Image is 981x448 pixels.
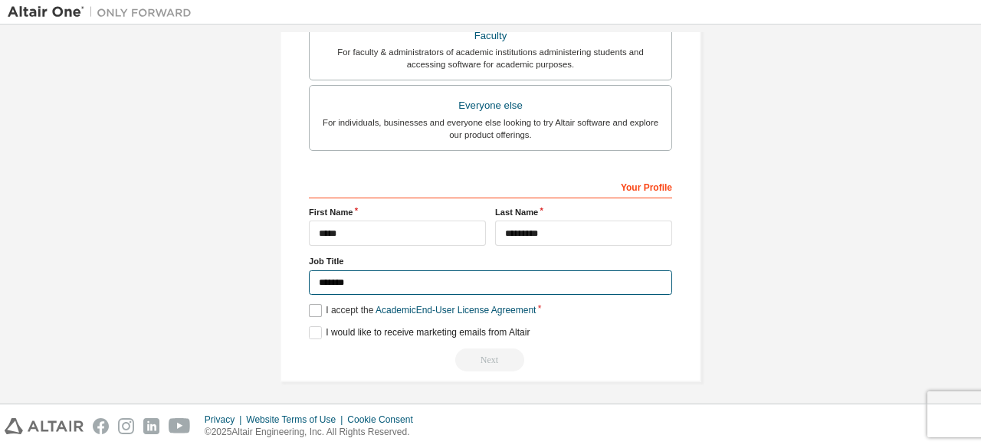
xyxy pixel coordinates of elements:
[205,414,246,426] div: Privacy
[319,25,662,47] div: Faculty
[309,206,486,218] label: First Name
[347,414,422,426] div: Cookie Consent
[319,46,662,70] div: For faculty & administrators of academic institutions administering students and accessing softwa...
[309,304,536,317] label: I accept the
[169,418,191,434] img: youtube.svg
[309,348,672,371] div: Read and acccept EULA to continue
[376,305,536,316] a: Academic End-User License Agreement
[309,326,530,339] label: I would like to receive marketing emails from Altair
[8,5,199,20] img: Altair One
[319,95,662,116] div: Everyone else
[5,418,84,434] img: altair_logo.svg
[309,255,672,267] label: Job Title
[205,426,422,439] p: © 2025 Altair Engineering, Inc. All Rights Reserved.
[246,414,347,426] div: Website Terms of Use
[118,418,134,434] img: instagram.svg
[93,418,109,434] img: facebook.svg
[495,206,672,218] label: Last Name
[309,174,672,198] div: Your Profile
[319,116,662,141] div: For individuals, businesses and everyone else looking to try Altair software and explore our prod...
[143,418,159,434] img: linkedin.svg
